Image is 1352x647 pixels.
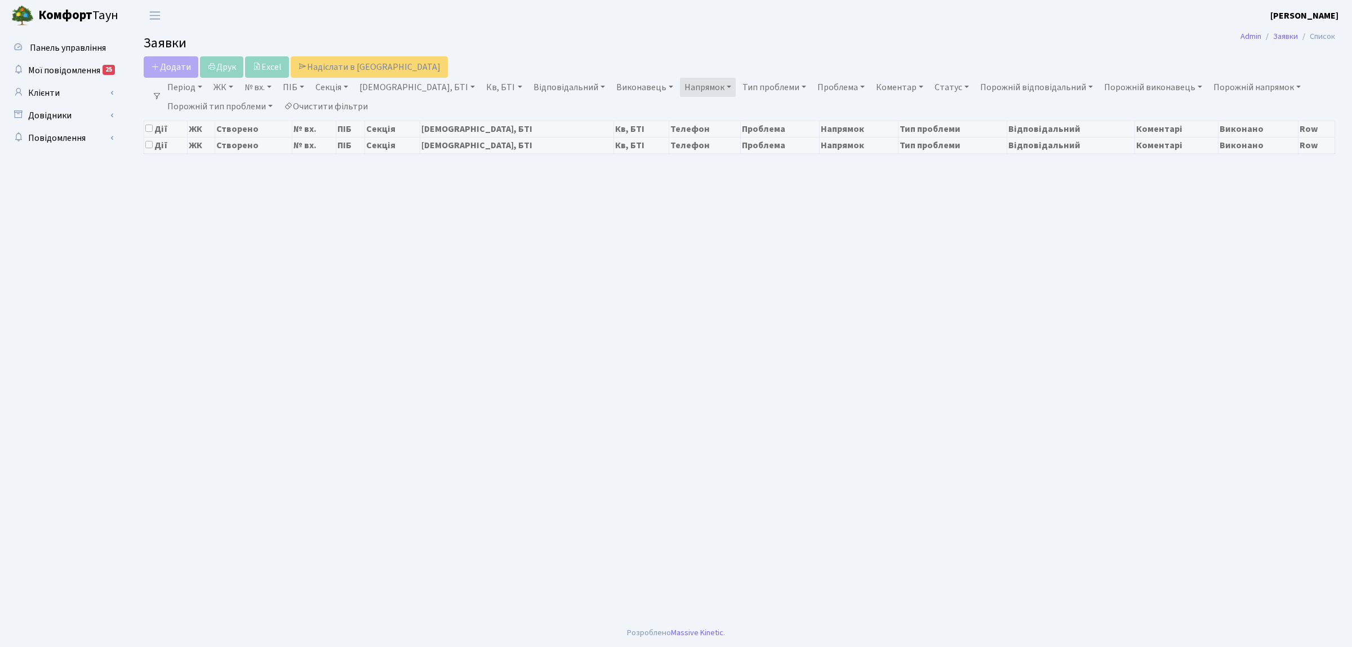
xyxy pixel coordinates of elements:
th: Телефон [669,137,741,153]
th: Тип проблеми [899,121,1007,137]
th: Відповідальний [1007,137,1135,153]
a: Напрямок [680,78,736,97]
th: Тип проблеми [899,137,1007,153]
div: 25 [103,65,115,75]
th: ПІБ [336,121,365,137]
a: Панель управління [6,37,118,59]
th: [DEMOGRAPHIC_DATA], БТІ [420,137,614,153]
a: Проблема [813,78,869,97]
a: Довідники [6,104,118,127]
th: Секція [365,137,420,153]
th: Проблема [741,137,820,153]
span: Додати [151,61,191,73]
a: Порожній відповідальний [976,78,1097,97]
a: Коментар [871,78,928,97]
a: Мої повідомлення25 [6,59,118,82]
th: Дії [144,137,188,153]
a: Період [163,78,207,97]
img: logo.png [11,5,34,27]
th: Секція [365,121,420,137]
th: Створено [215,121,292,137]
th: Напрямок [820,121,899,137]
b: Комфорт [38,6,92,24]
a: Заявки [1273,30,1298,42]
th: Телефон [669,121,741,137]
th: ПІБ [336,137,365,153]
th: Кв, БТІ [614,137,669,153]
a: № вх. [240,78,276,97]
th: Створено [215,137,292,153]
th: [DEMOGRAPHIC_DATA], БТІ [420,121,614,137]
span: Заявки [144,33,186,53]
a: Excel [245,56,289,78]
button: Переключити навігацію [141,6,169,25]
th: Виконано [1218,121,1298,137]
th: Row [1298,121,1335,137]
a: Порожній напрямок [1209,78,1305,97]
span: Панель управління [30,42,106,54]
a: Виконавець [612,78,678,97]
li: Список [1298,30,1335,43]
th: Відповідальний [1007,121,1135,137]
a: Тип проблеми [738,78,811,97]
th: ЖК [187,121,215,137]
a: Очистити фільтри [279,97,372,116]
a: Додати [144,56,198,78]
th: Проблема [741,121,820,137]
th: ЖК [187,137,215,153]
a: Друк [200,56,243,78]
b: [PERSON_NAME] [1270,10,1338,22]
th: Коментарі [1135,121,1218,137]
a: Статус [930,78,973,97]
a: [PERSON_NAME] [1270,9,1338,23]
a: Admin [1240,30,1261,42]
a: ЖК [209,78,238,97]
a: [DEMOGRAPHIC_DATA], БТІ [355,78,479,97]
th: Коментарі [1135,137,1218,153]
a: Секція [311,78,353,97]
nav: breadcrumb [1224,25,1352,48]
th: Кв, БТІ [614,121,669,137]
div: Розроблено . [627,627,725,639]
span: Мої повідомлення [28,64,100,77]
th: Row [1298,137,1335,153]
a: Кв, БТІ [482,78,526,97]
a: Надіслати в [GEOGRAPHIC_DATA] [291,56,448,78]
th: № вх. [292,137,336,153]
a: Повідомлення [6,127,118,149]
a: Порожній виконавець [1100,78,1207,97]
a: Клієнти [6,82,118,104]
th: Дії [144,121,188,137]
a: Massive Kinetic [671,627,723,639]
span: Таун [38,6,118,25]
th: Виконано [1218,137,1298,153]
th: Напрямок [820,137,899,153]
a: Відповідальний [529,78,610,97]
a: ПІБ [278,78,309,97]
th: № вх. [292,121,336,137]
a: Порожній тип проблеми [163,97,277,116]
